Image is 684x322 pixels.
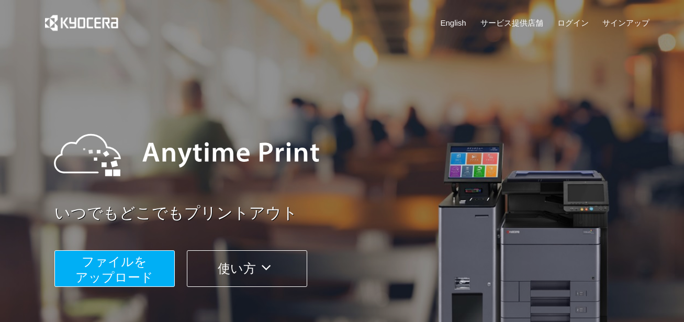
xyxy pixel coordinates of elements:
a: サービス提供店舗 [480,17,543,28]
a: いつでもどこでもプリントアウト [54,202,656,225]
button: ファイルを​​アップロード [54,250,175,287]
a: サインアップ [602,17,649,28]
span: ファイルを ​​アップロード [75,254,153,284]
button: 使い方 [187,250,307,287]
a: ログイン [557,17,589,28]
a: English [441,17,466,28]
